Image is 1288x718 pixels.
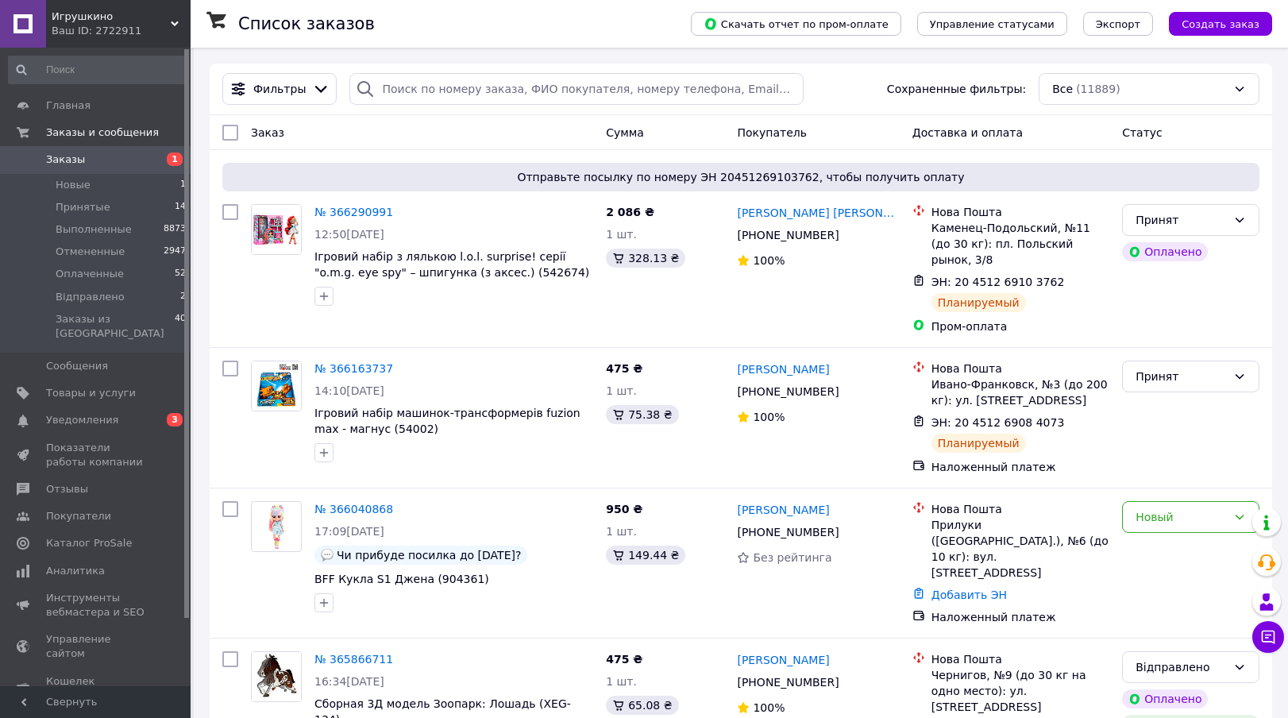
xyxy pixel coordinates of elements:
span: Каталог ProSale [46,536,132,550]
div: Оплачено [1122,242,1208,261]
span: [PHONE_NUMBER] [737,676,839,689]
div: Нова Пошта [931,361,1109,376]
span: Отмененные [56,245,125,259]
span: 12:50[DATE] [314,228,384,241]
a: Фото товару [251,501,302,552]
span: [PHONE_NUMBER] [737,385,839,398]
img: :speech_balloon: [321,549,334,562]
span: Выполненные [56,222,132,237]
span: Статус [1122,126,1163,139]
div: Ваш ID: 2722911 [52,24,191,38]
span: 2947 [164,245,186,259]
h1: Список заказов [238,14,375,33]
span: Покупатели [46,509,111,523]
div: 149.44 ₴ [606,546,685,565]
span: Чи прибуде посилка до [DATE]? [337,549,521,562]
img: Фото товару [252,361,301,411]
a: [PERSON_NAME] [737,652,829,668]
span: 3 [167,413,183,427]
input: Поиск по номеру заказа, ФИО покупателя, номеру телефона, Email, номеру накладной [349,73,804,105]
div: Пром-оплата [931,318,1109,334]
span: Заказ [251,126,284,139]
div: Прилуки ([GEOGRAPHIC_DATA].), №6 (до 10 кг): вул. [STREET_ADDRESS] [931,517,1109,581]
span: Принятые [56,200,110,214]
span: Відправлено [56,290,125,304]
button: Скачать отчет по пром-оплате [691,12,901,36]
span: Управление статусами [930,18,1055,30]
span: 1 шт. [606,384,637,397]
a: Ігровий набір машинок-трансформерів fuzion max - магнус (54002) [314,407,580,435]
span: 52 [175,267,186,281]
span: Доставка и оплата [912,126,1023,139]
span: Сообщения [46,359,108,373]
span: ЭН: 20 4512 6908 4073 [931,416,1065,429]
span: ЭН: 20 4512 6910 3762 [931,276,1065,288]
a: Фото товару [251,204,302,255]
div: Наложенный платеж [931,459,1109,475]
a: № 365866711 [314,653,393,666]
span: 100% [753,254,785,267]
span: Заказы и сообщения [46,125,159,140]
a: № 366163737 [314,362,393,375]
a: Фото товару [251,651,302,702]
div: Планируемый [931,293,1026,312]
span: 475 ₴ [606,653,642,666]
span: Создать заказ [1182,18,1259,30]
a: [PERSON_NAME] [737,361,829,377]
span: Заказы [46,152,85,167]
div: Відправлено [1136,658,1227,676]
a: Добавить ЭН [931,589,1007,601]
span: Фильтры [253,81,306,97]
span: 14:10[DATE] [314,384,384,397]
img: Фото товару [252,502,301,551]
span: Показатели работы компании [46,441,147,469]
span: Товары и услуги [46,386,136,400]
span: Сохраненные фильтры: [887,81,1026,97]
span: Скачать отчет по пром-оплате [704,17,889,31]
span: Покупатель [737,126,807,139]
button: Экспорт [1083,12,1153,36]
span: 14 [175,200,186,214]
span: Аналитика [46,564,105,578]
div: Нова Пошта [931,204,1109,220]
div: Новый [1136,508,1227,526]
div: 75.38 ₴ [606,405,678,424]
span: 1 [167,152,183,166]
div: 328.13 ₴ [606,249,685,268]
div: 65.08 ₴ [606,696,678,715]
span: [PHONE_NUMBER] [737,229,839,241]
span: 17:09[DATE] [314,525,384,538]
a: Ігровий набір з лялькою l.o.l. surprise! серії "o.m.g. eye spy" – шпигунка (з аксес.) (542674) [314,250,589,279]
span: BFF Кукла S1 Джена (904361) [314,573,489,585]
span: Заказы из [GEOGRAPHIC_DATA] [56,312,175,341]
span: 1 шт. [606,228,637,241]
a: Создать заказ [1153,17,1272,29]
span: Без рейтинга [753,551,831,564]
div: Принят [1136,211,1227,229]
span: 8873 [164,222,186,237]
span: 2 [180,290,186,304]
span: Отзывы [46,482,88,496]
span: 1 шт. [606,525,637,538]
span: 16:34[DATE] [314,675,384,688]
span: 2 086 ₴ [606,206,654,218]
span: 40 [175,312,186,341]
span: 950 ₴ [606,503,642,515]
span: Экспорт [1096,18,1140,30]
span: Главная [46,98,91,113]
span: Оплаченные [56,267,124,281]
div: Каменец-Подольский, №11 (до 30 кг): пл. Польский рынок, 3/8 [931,220,1109,268]
span: 100% [753,701,785,714]
span: Новые [56,178,91,192]
a: № 366290991 [314,206,393,218]
button: Чат с покупателем [1252,621,1284,653]
div: Нова Пошта [931,651,1109,667]
div: Наложенный платеж [931,609,1109,625]
div: Нова Пошта [931,501,1109,517]
a: [PERSON_NAME] [PERSON_NAME] [737,205,899,221]
div: Ивано-Франковск, №3 (до 200 кг): ул. [STREET_ADDRESS] [931,376,1109,408]
span: Уведомления [46,413,118,427]
div: Оплачено [1122,689,1208,708]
